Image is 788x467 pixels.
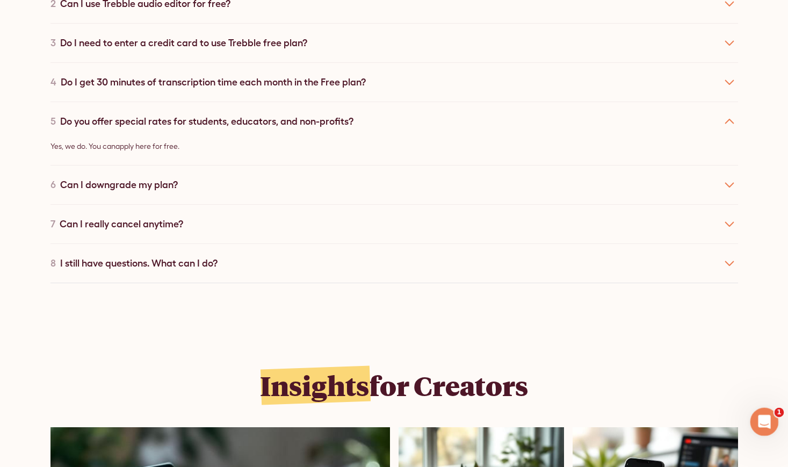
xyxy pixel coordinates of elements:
[50,75,56,89] div: 4
[50,35,56,50] div: 3
[50,256,56,270] div: 8
[60,114,353,128] div: Do you offer special rates for students, educators, and non-profits?
[50,141,463,152] p: Yes, we do. You can .
[61,75,366,89] div: Do I get 30 minutes of transcription time each month in the Free plan?
[775,408,784,418] span: 1
[60,177,178,192] div: Can I downgrade my plan?
[115,142,178,150] a: apply here for free
[60,35,307,50] div: Do I need to enter a credit card to use Trebble free plan?
[260,369,528,401] h2: for Creators
[50,114,56,128] div: 5
[750,408,779,436] iframe: Intercom live chat
[50,177,56,192] div: 6
[50,217,55,231] div: 7
[260,368,369,403] span: Insights
[60,217,183,231] div: Can I really cancel anytime?
[60,256,218,270] div: I still have questions. What can I do?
